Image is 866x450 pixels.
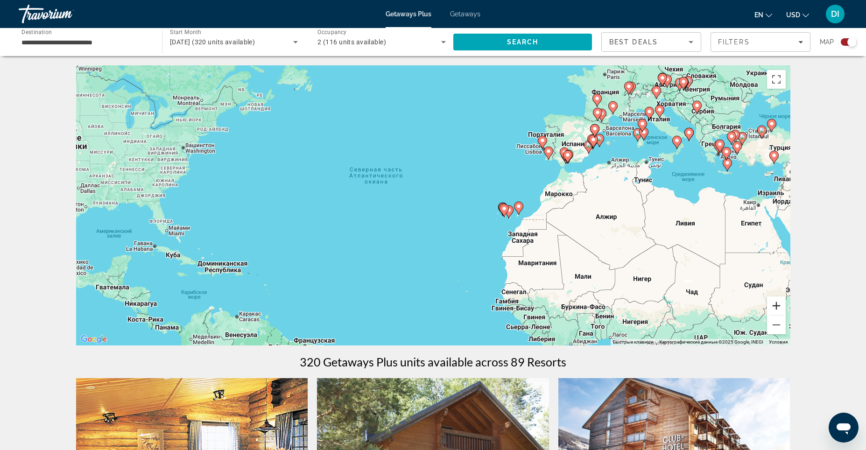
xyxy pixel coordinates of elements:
button: Filters [711,32,810,52]
button: Уменьшить [767,316,786,334]
button: Change language [754,8,772,21]
input: Select destination [21,37,150,48]
span: Картографические данные ©2025 Google, INEGI [659,339,763,345]
span: Start Month [170,29,201,35]
img: Google [78,333,109,345]
button: Change currency [786,8,809,21]
span: en [754,11,763,19]
span: Occupancy [317,29,347,35]
button: Search [453,34,592,50]
a: Getaways [450,10,480,18]
span: [DATE] (320 units available) [170,38,255,46]
a: Travorium [19,2,112,26]
button: Быстрые клавиши [613,339,654,345]
a: Getaways Plus [386,10,431,18]
button: Увеличить [767,296,786,315]
span: DI [831,9,839,19]
iframe: Кнопка запуска окна обмена сообщениями [829,413,859,443]
a: Открыть эту область в Google Картах (в новом окне) [78,333,109,345]
a: Условия (ссылка откроется в новой вкладке) [769,339,788,345]
span: Search [507,38,539,46]
button: User Menu [823,4,847,24]
span: Filters [718,38,750,46]
h1: 320 Getaways Plus units available across 89 Resorts [300,355,566,369]
span: 2 (116 units available) [317,38,386,46]
span: Best Deals [609,38,658,46]
span: Destination [21,28,52,35]
span: Map [820,35,834,49]
button: Включить полноэкранный режим [767,70,786,89]
mat-select: Sort by [609,36,693,48]
span: USD [786,11,800,19]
